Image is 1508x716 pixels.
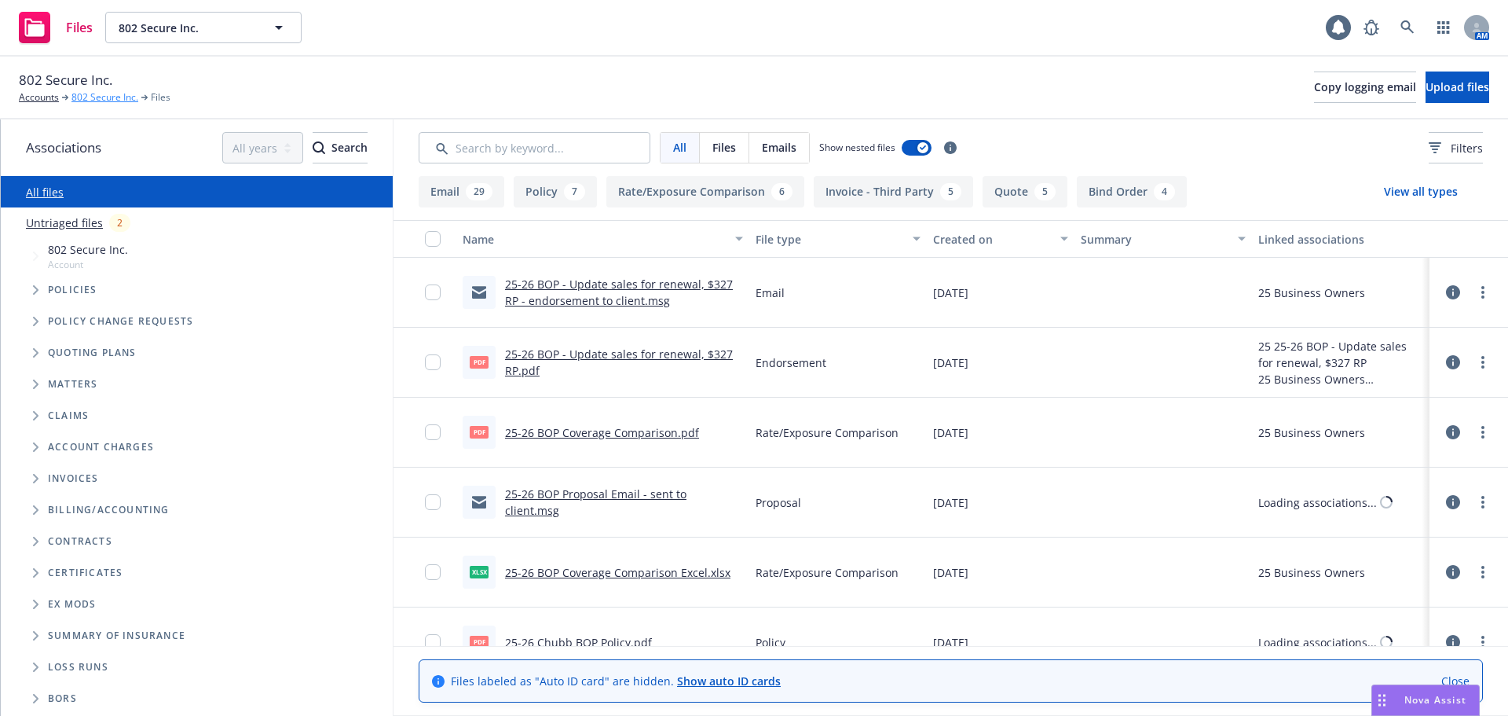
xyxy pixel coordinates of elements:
span: Files [66,21,93,34]
div: Tree Example [1,238,393,494]
button: Summary [1074,220,1252,258]
div: 4 [1154,183,1175,200]
a: 25-26 BOP Coverage Comparison Excel.xlsx [505,565,730,580]
a: Show auto ID cards [677,674,781,688]
span: Policy change requests [48,317,193,326]
input: Toggle Row Selected [425,494,441,510]
span: Rate/Exposure Comparison [756,424,899,441]
span: Nova Assist [1404,693,1466,707]
span: [DATE] [933,354,968,371]
a: more [1473,423,1492,442]
span: Files labeled as "Auto ID card" are hidden. [451,673,781,689]
span: pdf [470,356,489,368]
a: Accounts [19,90,59,105]
span: Invoices [48,474,99,483]
span: 802 Secure Inc. [48,241,128,258]
a: 25-26 Chubb BOP Policy.pdf [505,635,652,650]
div: Search [313,133,368,163]
button: File type [749,220,927,258]
div: Created on [933,231,1051,248]
button: Filters [1429,132,1483,163]
button: Name [456,220,749,258]
span: Emails [762,139,796,156]
span: Summary of insurance [48,631,185,641]
span: Billing/Accounting [48,505,170,515]
span: xlsx [470,566,489,578]
button: Upload files [1426,72,1489,103]
span: Rate/Exposure Comparison [756,564,899,581]
a: more [1473,353,1492,372]
div: 25 Business Owners [1258,564,1365,581]
div: 25 25-26 BOP - Update sales for renewal, $327 RP [1258,338,1423,371]
span: pdf [470,426,489,438]
input: Toggle Row Selected [425,564,441,580]
span: Account [48,258,128,271]
span: Claims [48,411,89,420]
span: Policies [48,285,97,295]
svg: Search [313,141,325,154]
div: Summary [1081,231,1228,248]
a: more [1473,283,1492,302]
div: 5 [1034,183,1056,200]
span: Contracts [48,537,112,546]
div: Drag to move [1372,685,1392,715]
button: Email [419,176,504,207]
span: Files [712,139,736,156]
div: 29 [466,183,492,200]
button: Rate/Exposure Comparison [606,176,804,207]
button: Copy logging email [1314,72,1416,103]
button: Nova Assist [1371,685,1480,716]
span: Filters [1429,140,1483,156]
span: pdf [470,636,489,648]
span: Matters [48,380,97,389]
div: 25 Business Owners [1258,424,1365,441]
span: Upload files [1426,79,1489,94]
div: 2 [109,214,130,232]
a: more [1473,633,1492,652]
a: 25-26 BOP - Update sales for renewal, $327 RP.pdf [505,347,733,378]
span: Associations [26,138,101,158]
span: [DATE] [933,564,968,581]
button: Created on [927,220,1074,258]
span: All [673,139,686,156]
input: Search by keyword... [419,132,650,163]
span: Proposal [756,494,801,511]
input: Toggle Row Selected [425,285,441,300]
a: more [1473,493,1492,512]
span: Loss Runs [48,663,108,672]
span: Certificates [48,568,123,578]
span: Ex Mods [48,600,96,609]
a: Files [13,6,99,50]
button: Bind Order [1077,176,1187,207]
div: 6 [771,183,792,200]
button: Quote [983,176,1067,207]
span: Email [756,285,785,301]
input: Toggle Row Selected [425,354,441,370]
span: 802 Secure Inc. [119,20,254,36]
a: 25-26 BOP Coverage Comparison.pdf [505,425,699,440]
span: Filters [1451,140,1483,156]
input: Toggle Row Selected [425,634,441,650]
button: Linked associations [1252,220,1429,258]
button: Policy [514,176,597,207]
div: Loading associations... [1258,494,1377,511]
a: Search [1392,12,1423,43]
div: Name [463,231,726,248]
span: Policy [756,634,785,651]
div: 5 [940,183,961,200]
a: 25-26 BOP Proposal Email - sent to client.msg [505,487,686,518]
span: Show nested files [819,141,895,154]
span: [DATE] [933,285,968,301]
a: Close [1441,673,1470,689]
span: BORs [48,694,77,703]
span: 802 Secure Inc. [19,70,112,90]
a: 802 Secure Inc. [71,90,138,105]
button: SearchSearch [313,132,368,163]
span: Account charges [48,442,154,452]
div: File type [756,231,903,248]
div: Folder Tree Example [1,494,393,714]
span: [DATE] [933,494,968,511]
a: 25-26 BOP - Update sales for renewal, $327 RP - endorsement to client.msg [505,277,733,308]
input: Toggle Row Selected [425,424,441,440]
span: [DATE] [933,424,968,441]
